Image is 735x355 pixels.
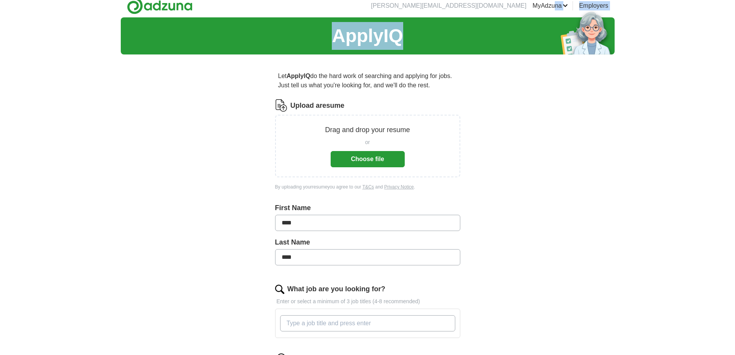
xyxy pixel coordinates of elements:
p: Drag and drop your resume [325,125,410,135]
p: Enter or select a minimum of 3 job titles (4-8 recommended) [275,297,460,306]
li: [PERSON_NAME][EMAIL_ADDRESS][DOMAIN_NAME] [371,1,527,10]
p: Let do the hard work of searching and applying for jobs. Just tell us what you're looking for, an... [275,68,460,93]
span: or [365,138,370,146]
label: What job are you looking for? [287,284,385,294]
label: Upload a resume [291,100,345,111]
strong: ApplyIQ [287,73,310,79]
a: Privacy Notice [384,184,414,190]
a: Employers [579,1,608,10]
label: Last Name [275,237,460,248]
div: By uploading your resume you agree to our and . [275,183,460,190]
a: T&Cs [362,184,374,190]
input: Type a job title and press enter [280,315,455,331]
a: MyAdzuna [532,1,568,10]
img: search.png [275,285,284,294]
img: CV Icon [275,99,287,112]
button: Choose file [331,151,405,167]
label: First Name [275,203,460,213]
h1: ApplyIQ [332,22,403,50]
